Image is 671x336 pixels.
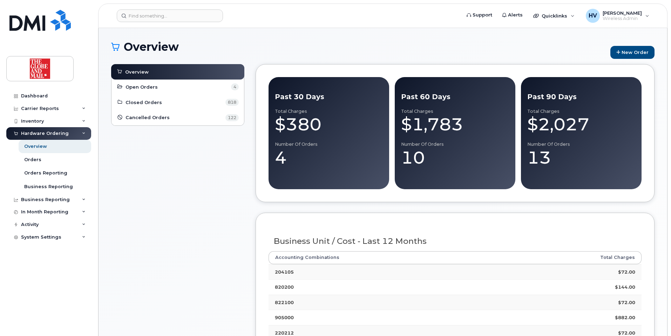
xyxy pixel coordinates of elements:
[269,251,499,264] th: Accounting Combinations
[116,68,239,76] a: Overview
[401,109,509,114] div: Total Charges
[527,109,635,114] div: Total Charges
[275,315,294,320] strong: 905000
[275,147,383,168] div: 4
[615,284,635,290] strong: $144.00
[225,114,239,121] span: 122
[275,109,383,114] div: Total Charges
[401,92,509,102] div: Past 60 Days
[618,269,635,275] strong: $72.00
[275,114,383,135] div: $380
[117,114,239,122] a: Cancelled Orders 122
[225,99,239,106] span: 818
[275,92,383,102] div: Past 30 Days
[610,46,655,59] a: New Order
[126,114,170,121] span: Cancelled Orders
[527,92,635,102] div: Past 90 Days
[117,98,239,107] a: Closed Orders 818
[231,83,239,90] span: 4
[275,284,294,290] strong: 820200
[275,300,294,305] strong: 822100
[126,84,158,90] span: Open Orders
[615,315,635,320] strong: $882.00
[125,69,149,75] span: Overview
[275,330,294,336] strong: 220212
[111,41,607,53] h1: Overview
[527,147,635,168] div: 13
[275,269,294,275] strong: 204105
[117,83,239,91] a: Open Orders 4
[126,99,162,106] span: Closed Orders
[401,147,509,168] div: 10
[618,330,635,336] strong: $72.00
[401,114,509,135] div: $1,783
[274,237,637,246] h3: Business Unit / Cost - Last 12 Months
[527,142,635,147] div: Number of Orders
[618,300,635,305] strong: $72.00
[275,142,383,147] div: Number of Orders
[527,114,635,135] div: $2,027
[401,142,509,147] div: Number of Orders
[499,251,642,264] th: Total Charges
